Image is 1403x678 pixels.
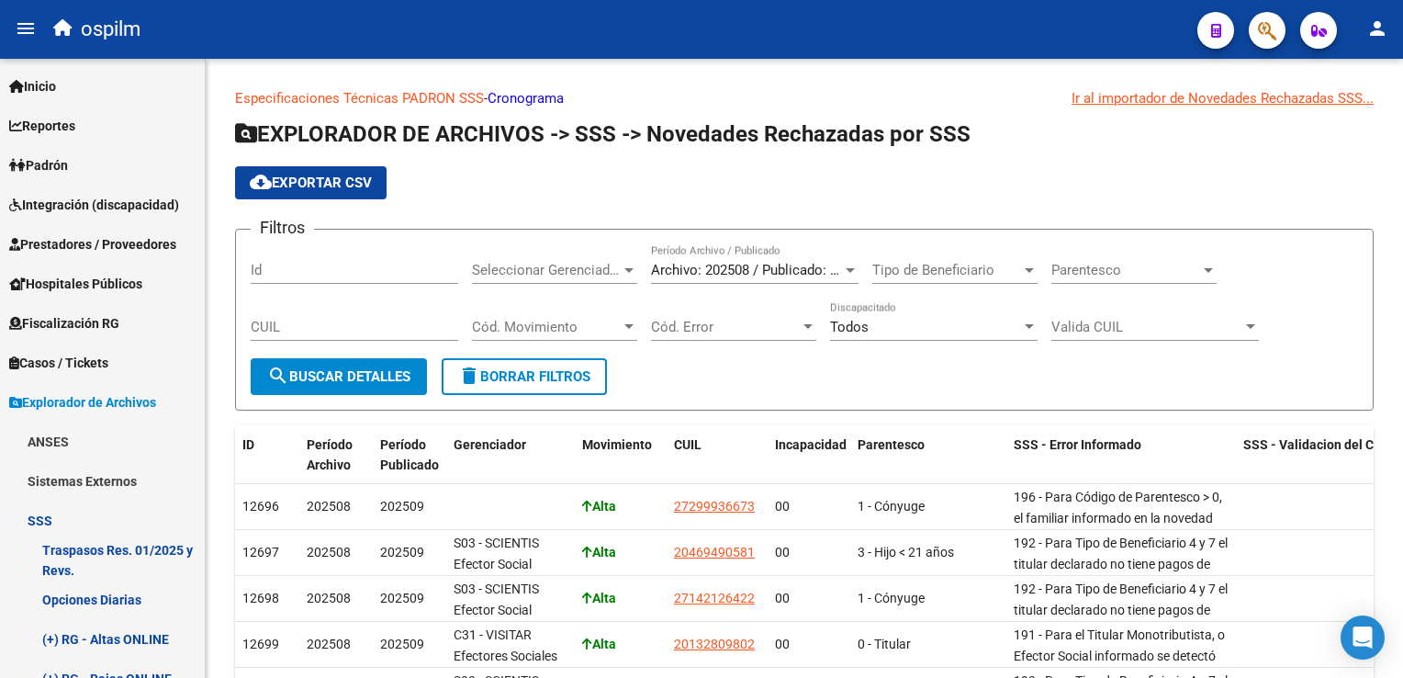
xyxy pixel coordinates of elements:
span: S03 - SCIENTIS Efector Social [454,536,539,571]
span: CUIL [674,437,701,452]
span: Parentesco [1051,262,1200,278]
a: Cronograma [488,90,564,107]
strong: Alta [582,499,616,514]
span: EXPLORADOR DE ARCHIVOS -> SSS -> Novedades Rechazadas por SSS [235,121,971,147]
h3: Filtros [251,215,314,241]
div: Open Intercom Messenger [1341,616,1385,660]
span: 27142126422 [674,591,755,605]
span: 12696 [242,499,279,514]
span: 202508 [307,545,351,559]
span: 3 - Hijo < 21 años [858,545,954,559]
div: Ir al importador de Novedades Rechazadas SSS... [1072,88,1374,108]
span: Tipo de Beneficiario [872,262,1021,278]
span: Archivo: 202508 / Publicado: 202509 [651,262,874,278]
mat-icon: menu [15,17,37,40]
span: Movimiento [582,437,652,452]
span: Parentesco [858,437,925,452]
datatable-header-cell: ID [235,425,299,486]
div: 00 [775,588,843,609]
strong: Alta [582,637,616,651]
span: Cód. Movimiento [472,319,621,335]
span: C31 - VISITAR Efectores Sociales [454,627,557,663]
span: Inicio [9,76,56,96]
span: Incapacidad [775,437,847,452]
span: 27299936673 [674,499,755,514]
span: 12697 [242,545,279,559]
span: Buscar Detalles [267,368,410,385]
span: Seleccionar Gerenciador [472,262,621,278]
span: 202509 [380,591,424,605]
mat-icon: search [267,365,289,387]
span: Valida CUIL [1051,319,1242,335]
span: 20469490581 [674,545,755,559]
span: 202508 [307,637,351,651]
span: Casos / Tickets [9,353,108,373]
span: Reportes [9,116,75,136]
span: S03 - SCIENTIS Efector Social [454,582,539,617]
mat-icon: cloud_download [250,171,272,193]
span: Todos [830,319,869,335]
span: 12698 [242,591,279,605]
span: Cód. Error [651,319,800,335]
datatable-header-cell: Parentesco [850,425,1006,486]
span: 196 - Para Código de Parentesco > 0, el familiar informado en la novedad de alta tiene una DDJJ p... [1014,490,1229,609]
span: 12699 [242,637,279,651]
span: ID [242,437,254,452]
datatable-header-cell: Movimiento [575,425,667,486]
span: 1 - Cónyuge [858,591,925,605]
a: Especificaciones Técnicas PADRON SSS [235,90,484,107]
datatable-header-cell: Período Publicado [373,425,446,486]
div: 00 [775,634,843,655]
span: ospilm [81,9,140,50]
span: Integración (discapacidad) [9,195,179,215]
span: Hospitales Públicos [9,274,142,294]
strong: Alta [582,545,616,559]
div: 00 [775,542,843,563]
datatable-header-cell: Gerenciador [446,425,575,486]
datatable-header-cell: Incapacidad [768,425,850,486]
span: 202509 [380,499,424,514]
span: SSS - Error Informado [1014,437,1141,452]
span: 202509 [380,637,424,651]
span: 202509 [380,545,424,559]
span: 0 - Titular [858,637,911,651]
button: Exportar CSV [235,166,387,199]
span: Gerenciador [454,437,526,452]
span: 202508 [307,499,351,514]
button: Buscar Detalles [251,358,427,395]
span: Explorador de Archivos [9,392,156,412]
span: Período Archivo [307,437,353,473]
span: Período Publicado [380,437,439,473]
datatable-header-cell: Período Archivo [299,425,373,486]
span: Borrar Filtros [458,368,590,385]
span: Fiscalización RG [9,313,119,333]
span: Padrón [9,155,68,175]
button: Borrar Filtros [442,358,607,395]
span: 202508 [307,591,351,605]
mat-icon: delete [458,365,480,387]
span: 192 - Para Tipo de Beneficiario 4 y 7 el titular declarado no tiene pagos de monotributo en los ú... [1014,582,1228,638]
span: Prestadores / Proveedores [9,234,176,254]
strong: Alta [582,591,616,605]
span: Exportar CSV [250,175,372,191]
div: 00 [775,496,843,517]
span: SSS - Validacion del Cuil [1243,437,1388,452]
datatable-header-cell: SSS - Error Informado [1006,425,1236,486]
span: 1 - Cónyuge [858,499,925,514]
p: - [235,88,1374,108]
mat-icon: person [1366,17,1388,40]
span: 20132809802 [674,637,755,651]
span: 192 - Para Tipo de Beneficiario 4 y 7 el titular declarado no tiene pagos de monotributo en los ú... [1014,536,1228,593]
datatable-header-cell: CUIL [667,425,768,486]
